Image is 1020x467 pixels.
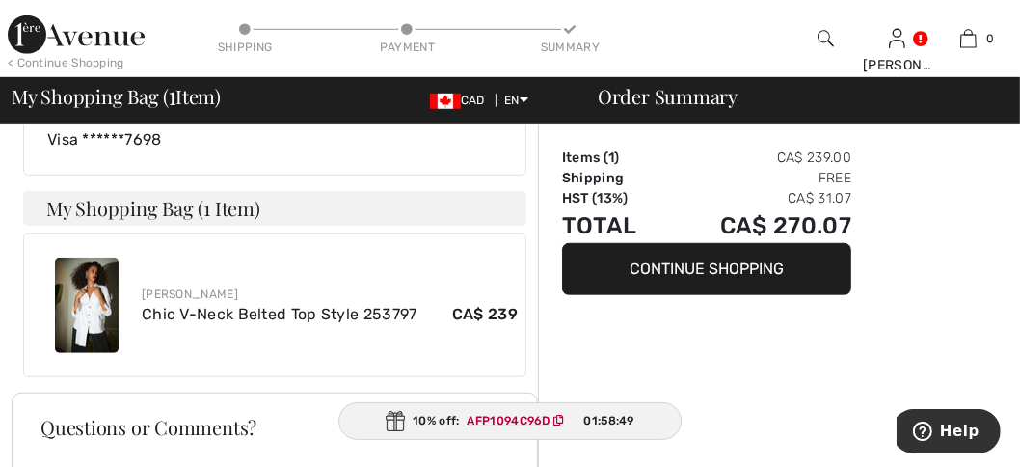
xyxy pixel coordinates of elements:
div: < Continue Shopping [8,54,124,71]
span: 01:58:49 [583,412,633,429]
span: CA$ 239 [452,303,518,326]
img: Chic V-Neck Belted Top Style 253797 [55,258,119,353]
a: 0 [934,27,1004,50]
img: My Info [889,27,905,50]
div: Order Summary [575,87,1008,106]
a: Chic V-Neck Belted Top Style 253797 [142,305,417,323]
div: Summary [541,39,599,56]
h4: My Shopping Bag (1 Item) [23,191,526,226]
button: Continue Shopping [562,243,851,295]
img: Gift.svg [386,411,405,431]
td: Free [667,168,851,188]
div: [PERSON_NAME] [863,55,932,75]
h3: Questions or Comments? [40,418,509,437]
span: EN [504,94,528,107]
span: 1 [608,150,614,166]
td: HST (13%) [562,188,667,208]
div: 10% off: [338,402,682,440]
div: [PERSON_NAME] [142,286,518,303]
span: CAD [430,94,493,107]
img: 1ère Avenue [8,15,145,54]
td: Items ( ) [562,148,667,168]
span: My Shopping Bag ( Item) [12,87,221,106]
td: CA$ 239.00 [667,148,851,168]
span: 1 [169,82,175,107]
td: Shipping [562,168,667,188]
iframe: Opens a widget where you can find more information [897,409,1001,457]
img: Canadian Dollar [430,94,461,109]
a: Sign In [889,29,905,47]
img: My Bag [960,27,977,50]
span: 0 [986,30,994,47]
td: Total [562,208,667,243]
div: Payment [379,39,437,56]
ins: AFP1094C96D [468,414,550,427]
img: search the website [818,27,834,50]
td: CA$ 31.07 [667,188,851,208]
td: CA$ 270.07 [667,208,851,243]
div: Shipping [216,39,274,56]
